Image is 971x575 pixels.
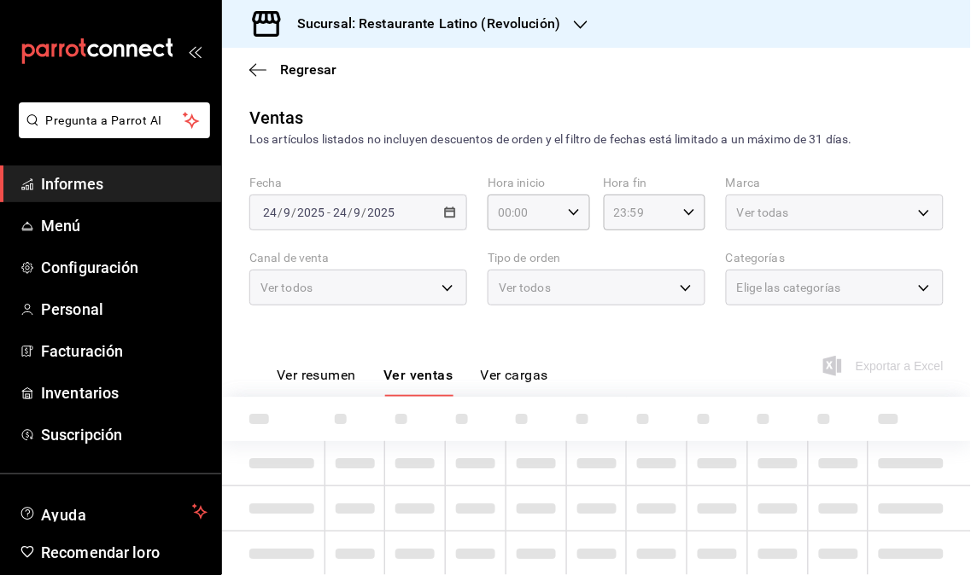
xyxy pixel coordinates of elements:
font: Tipo de orden [488,252,561,265]
font: Configuración [41,258,139,276]
input: ---- [296,206,325,219]
font: Menú [41,217,81,235]
font: Ver todos [260,281,313,294]
font: Ver ventas [383,368,453,384]
a: Pregunta a Parrot AI [12,124,210,142]
font: Informes [41,175,103,193]
input: -- [262,206,278,219]
font: Hora fin [604,177,647,190]
font: Suscripción [41,426,122,444]
font: Ver todos [499,281,551,294]
font: Ver resumen [277,368,356,384]
span: / [348,206,353,219]
font: Hora inicio [488,177,545,190]
input: ---- [367,206,396,219]
font: Personal [41,300,103,318]
font: Canal de venta [249,252,330,265]
font: Los artículos listados no incluyen descuentos de orden y el filtro de fechas está limitado a un m... [249,132,852,146]
font: Facturación [41,342,123,360]
span: - [327,206,330,219]
font: Recomendar loro [41,543,160,561]
button: abrir_cajón_menú [188,44,202,58]
font: Ver todas [737,206,789,219]
input: -- [354,206,362,219]
font: Ayuda [41,506,87,524]
span: / [291,206,296,219]
font: Categorías [726,252,785,265]
font: Sucursal: Restaurante Latino (Revolución) [297,15,560,32]
font: Pregunta a Parrot AI [46,113,162,127]
span: / [278,206,283,219]
font: Marca [726,177,761,190]
button: Regresar [249,61,336,78]
input: -- [283,206,291,219]
button: Pregunta a Parrot AI [19,102,210,138]
font: Ver cargas [481,368,549,384]
font: Fecha [249,177,283,190]
font: Regresar [280,61,336,78]
font: Inventarios [41,384,119,402]
font: Ventas [249,107,304,128]
div: pestañas de navegación [277,367,548,397]
font: Elige las categorías [737,281,841,294]
input: -- [332,206,348,219]
span: / [362,206,367,219]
